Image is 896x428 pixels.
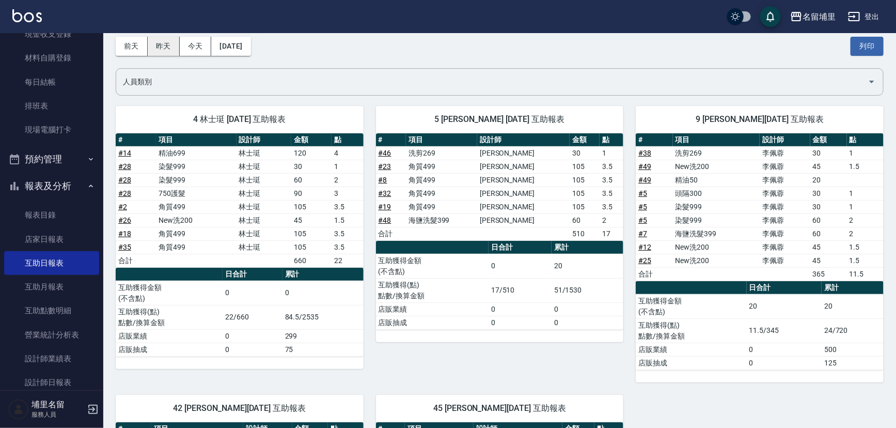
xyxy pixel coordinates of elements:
td: New洗200 [156,213,237,227]
td: 17/510 [489,278,552,302]
td: 30 [291,160,332,173]
a: #19 [379,203,391,211]
td: 24/720 [822,318,884,343]
td: 互助獲得(點) 點數/換算金額 [636,318,746,343]
td: 角質499 [406,173,477,187]
a: #7 [638,230,647,238]
td: 0 [747,343,822,356]
td: 1 [847,187,884,200]
td: 互助獲得金額 (不含點) [636,294,746,318]
th: 金額 [810,133,847,147]
td: 105 [291,240,332,254]
td: 互助獲得(點) 點數/換算金額 [376,278,489,302]
td: 0 [282,281,364,305]
td: New洗200 [673,254,760,267]
td: 店販業績 [376,302,489,316]
td: 75 [282,343,364,356]
td: 2 [600,213,623,227]
td: 105 [570,160,600,173]
td: 45 [291,213,332,227]
span: 5 [PERSON_NAME] [DATE] 互助報表 [388,114,611,125]
a: #48 [379,216,391,224]
a: #35 [118,243,131,251]
button: 昨天 [148,37,180,56]
td: [PERSON_NAME] [477,187,570,200]
th: 項目 [156,133,237,147]
a: 現場電腦打卡 [4,118,99,142]
td: 20 [747,294,822,318]
td: 林士珽 [237,200,292,213]
td: 0 [552,316,623,329]
button: 今天 [180,37,212,56]
td: 互助獲得金額 (不含點) [376,254,489,278]
table: a dense table [116,133,364,268]
td: [PERSON_NAME] [477,200,570,213]
td: 合計 [376,227,406,240]
td: 角質499 [156,200,237,213]
img: Person [8,399,29,420]
button: save [760,6,781,27]
td: [PERSON_NAME] [477,160,570,173]
td: 60 [291,173,332,187]
td: 105 [570,187,600,200]
td: 500 [822,343,884,356]
td: 合計 [116,254,156,267]
td: 精油50 [673,173,760,187]
td: 30 [810,200,847,213]
td: New洗200 [673,240,760,254]
td: 店販業績 [116,329,223,343]
td: 李佩蓉 [760,254,810,267]
a: #8 [379,176,387,184]
td: 30 [810,187,847,200]
table: a dense table [636,281,884,370]
a: #14 [118,149,131,157]
td: 0 [223,343,282,356]
a: #5 [638,203,647,211]
a: #25 [638,256,651,265]
td: 30 [810,146,847,160]
td: 角質499 [156,227,237,240]
button: 報表及分析 [4,173,99,200]
td: 店販業績 [636,343,746,356]
td: 1 [847,146,884,160]
a: #49 [638,162,651,171]
td: 0 [552,302,623,316]
button: 前天 [116,37,148,56]
td: 1 [847,200,884,213]
td: 洗剪269 [673,146,760,160]
td: 染髮999 [673,200,760,213]
table: a dense table [116,268,364,357]
td: 李佩蓉 [760,146,810,160]
td: [PERSON_NAME] [477,173,570,187]
td: 750護髮 [156,187,237,200]
td: 45 [810,254,847,267]
td: 11.5/345 [747,318,822,343]
td: 李佩蓉 [760,187,810,200]
table: a dense table [636,133,884,281]
a: #23 [379,162,391,171]
a: #49 [638,176,651,184]
td: New洗200 [673,160,760,173]
button: 登出 [844,7,884,26]
span: 4 林士珽 [DATE] 互助報表 [128,114,351,125]
td: 林士珽 [237,160,292,173]
td: 林士珽 [237,213,292,227]
td: 林士珽 [237,173,292,187]
td: 1.5 [847,254,884,267]
a: #12 [638,243,651,251]
td: 李佩蓉 [760,173,810,187]
td: 2 [332,173,363,187]
td: 林士珽 [237,227,292,240]
td: 105 [291,200,332,213]
a: #28 [118,176,131,184]
td: 0 [489,316,552,329]
table: a dense table [376,241,624,330]
td: 30 [570,146,600,160]
a: #28 [118,162,131,171]
td: 660 [291,254,332,267]
td: 3.5 [332,227,363,240]
input: 人員名稱 [120,73,863,91]
td: 海鹽洗髮399 [406,213,477,227]
div: 名留埔里 [803,10,836,23]
td: 精油699 [156,146,237,160]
